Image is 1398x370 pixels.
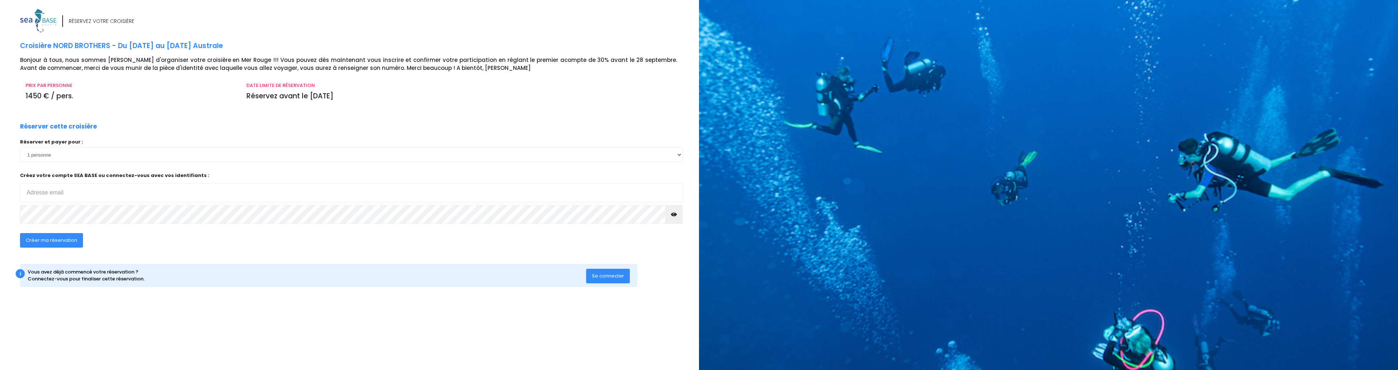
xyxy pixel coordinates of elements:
span: Se connecter [592,272,624,279]
a: Se connecter [586,272,630,279]
p: 1450 € / pers. [25,91,236,102]
p: PRIX PAR PERSONNE [25,82,236,89]
img: logo_color1.png [20,9,56,32]
div: Vous avez déjà commencé votre réservation ? Connectez-vous pour finaliser cette réservation. [28,268,587,283]
div: RÉSERVEZ VOTRE CROISIÈRE [69,17,134,25]
div: i [16,269,25,278]
span: Créer ma réservation [26,237,77,244]
p: Réservez avant le [DATE] [246,91,677,102]
input: Adresse email [20,183,683,202]
button: Créer ma réservation [20,233,83,248]
p: DATE LIMITE DE RÉSERVATION [246,82,677,89]
button: Se connecter [586,269,630,283]
p: Réserver et payer pour : [20,138,683,146]
p: Bonjour à tous, nous sommes [PERSON_NAME] d'organiser votre croisière en Mer Rouge !!! Vous pouve... [20,56,694,72]
p: Croisière NORD BROTHERS - Du [DATE] au [DATE] Australe [20,41,694,51]
p: Créez votre compte SEA BASE ou connectez-vous avec vos identifiants : [20,172,683,202]
p: Réserver cette croisière [20,122,97,131]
